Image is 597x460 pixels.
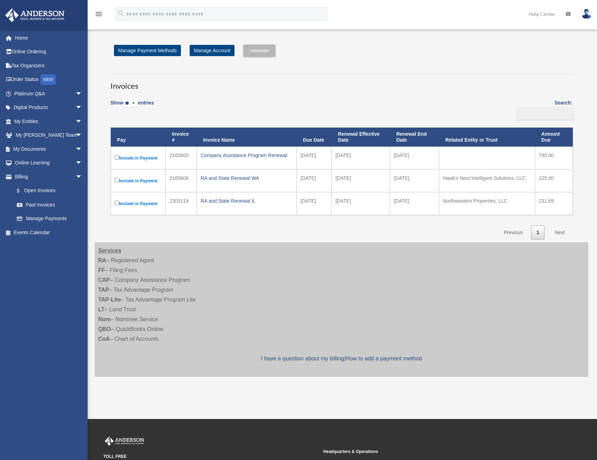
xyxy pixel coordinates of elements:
strong: CAP [98,277,110,283]
a: Digital Productsarrow_drop_down [5,101,93,115]
img: User Pic [581,9,592,19]
th: Renewal End Date: activate to sort column ascending [390,128,439,147]
a: Billingarrow_drop_down [5,170,89,184]
td: Northwestern Properties, LLC [439,192,535,215]
td: 2303119 [165,192,197,215]
a: Manage Payments [10,212,89,226]
div: NEW [40,74,56,85]
a: Events Calendar [5,225,93,239]
a: Manage Payment Methods [114,45,181,56]
td: [DATE] [297,192,332,215]
th: Due Date: activate to sort column ascending [297,128,332,147]
strong: LT [98,306,104,312]
td: 225.00 [535,169,573,192]
td: [DATE] [297,169,332,192]
td: [DATE] [390,147,439,169]
td: 231.69 [535,192,573,215]
a: Online Ordering [5,45,93,59]
th: Invoice Name: activate to sort column ascending [197,128,297,147]
span: arrow_drop_down [75,87,89,101]
div: RA and State Renewal WA [201,173,293,183]
input: Include in Payment [115,201,119,205]
td: [DATE] [332,169,390,192]
i: menu [95,10,103,18]
span: $ [21,187,24,195]
a: My Entitiesarrow_drop_down [5,114,93,128]
span: arrow_drop_down [75,101,89,115]
label: Include in Payment [115,176,162,185]
span: arrow_drop_down [75,114,89,129]
input: Include in Payment [115,178,119,182]
td: 2165806 [165,169,197,192]
img: Anderson Advisors Platinum Portal [103,437,145,446]
td: [DATE] [390,192,439,215]
a: 1 [531,225,544,240]
label: Search: [514,99,572,120]
label: Include in Payment [115,199,162,208]
div: – Registered Agent – Filing Fees – Company Assistance Program – Tax Advantage Program – Tax Advan... [95,242,588,377]
i: search [117,9,125,17]
strong: QBO [98,326,111,332]
a: I have a question about my billing [261,356,344,361]
input: Search: [516,107,575,120]
td: [DATE] [332,147,390,169]
a: Home [5,31,93,45]
strong: TAP-Lite [98,297,121,303]
span: arrow_drop_down [75,142,89,156]
a: Previous [498,225,528,240]
td: [DATE] [297,147,332,169]
a: menu [95,12,103,18]
td: [DATE] [390,169,439,192]
a: Order StatusNEW [5,73,93,87]
td: 2165805 [165,147,197,169]
strong: CoA [98,336,110,342]
span: arrow_drop_down [75,156,89,170]
th: Amount Due: activate to sort column ascending [535,128,573,147]
a: Manage Account [190,45,235,56]
label: Show entries [110,99,154,115]
strong: TAP [98,287,109,293]
th: Renewal Effective Date: activate to sort column ascending [332,128,390,147]
span: arrow_drop_down [75,170,89,184]
div: Company Assistance Program Renewal [201,150,293,160]
span: arrow_drop_down [75,128,89,143]
strong: FF [98,267,105,273]
strong: RA [98,257,106,263]
strong: Nom [98,316,111,322]
div: RA and State Renewal IL [201,196,293,206]
td: Hawk's Nest Intelligent Solutions, LLC [439,169,535,192]
a: My Documentsarrow_drop_down [5,142,93,156]
img: Anderson Advisors Platinum Portal [3,8,67,22]
a: Platinum Q&Aarrow_drop_down [5,87,93,101]
a: $Open Invoices [10,184,86,198]
strong: Services [98,248,121,253]
a: Tax Organizers [5,59,93,73]
input: Include in Payment [115,155,119,160]
td: [DATE] [332,192,390,215]
a: Past Invoices [10,198,89,212]
a: Online Learningarrow_drop_down [5,156,93,170]
p: | [98,354,585,364]
small: Headquarters & Operations [323,448,538,455]
a: How to add a payment method [346,356,422,361]
h3: Invoices [110,74,572,92]
th: Related Entity or Trust: activate to sort column ascending [439,128,535,147]
label: Include in Payment [115,154,162,162]
a: My [PERSON_NAME] Teamarrow_drop_down [5,128,93,142]
th: Pay: activate to sort column descending [111,128,165,147]
th: Invoice #: activate to sort column ascending [165,128,197,147]
td: 795.00 [535,147,573,169]
a: Next [549,225,570,240]
select: Showentries [123,100,138,108]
